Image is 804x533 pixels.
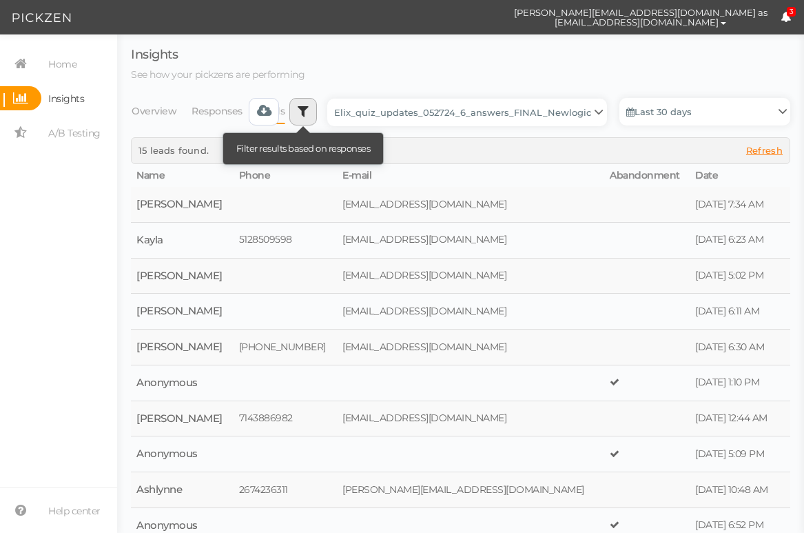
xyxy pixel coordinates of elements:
[131,47,178,62] span: Insights
[690,436,779,472] td: [DATE] 5:09 PM
[337,472,604,508] td: [PERSON_NAME][EMAIL_ADDRESS][DOMAIN_NAME]
[787,7,796,17] span: 3
[337,294,604,330] td: [EMAIL_ADDRESS][DOMAIN_NAME]
[131,330,234,365] td: [PERSON_NAME]
[131,436,234,472] td: Anonymous
[337,187,604,222] td: [EMAIL_ADDRESS][DOMAIN_NAME]
[131,222,234,258] td: Kayla
[337,401,604,436] td: [EMAIL_ADDRESS][DOMAIN_NAME]
[337,222,604,258] td: [EMAIL_ADDRESS][DOMAIN_NAME]
[501,1,781,34] button: [PERSON_NAME][EMAIL_ADDRESS][DOMAIN_NAME] as [EMAIL_ADDRESS][DOMAIN_NAME]
[690,187,779,222] td: [DATE] 7:34 AM
[477,6,501,30] img: cd8312e7a6b0c0157f3589280924bf3e
[131,222,790,258] tr: Kayla 5128509598 [EMAIL_ADDRESS][DOMAIN_NAME] [DATE] 6:23 AM
[690,294,779,330] td: [DATE] 6:11 AM
[337,258,604,294] td: [EMAIL_ADDRESS][DOMAIN_NAME]
[234,472,337,508] td: 2674236311
[746,145,783,156] span: Refresh
[514,8,767,17] span: [PERSON_NAME][EMAIL_ADDRESS][DOMAIN_NAME] as
[337,330,604,365] td: [EMAIL_ADDRESS][DOMAIN_NAME]
[234,401,337,436] td: 7143886982
[695,169,718,181] span: Date
[131,401,234,436] td: [PERSON_NAME]
[619,98,790,125] a: Last 30 days
[48,122,101,144] span: A/B Testing
[227,137,380,160] div: Filter results based on responses
[131,472,790,508] tr: Ashlynne 2674236311 [PERSON_NAME][EMAIL_ADDRESS][DOMAIN_NAME] [DATE] 10:48 AM
[131,294,234,330] td: [PERSON_NAME]
[131,472,234,508] td: Ashlynne
[690,222,779,258] td: [DATE] 6:23 AM
[690,330,779,365] td: [DATE] 6:30 AM
[555,17,719,28] span: [EMAIL_ADDRESS][DOMAIN_NAME]
[191,98,257,124] li: Responses
[48,500,101,522] span: Help center
[131,187,234,222] td: [PERSON_NAME]
[234,330,337,365] td: [PHONE_NUMBER]
[136,169,165,181] span: Name
[131,401,790,436] tr: [PERSON_NAME] 7143886982 [EMAIL_ADDRESS][DOMAIN_NAME] [DATE] 12:44 AM
[610,169,680,181] span: Abandonment
[138,145,209,156] span: 15 leads found.
[191,98,243,124] a: Responses
[48,88,84,110] span: Insights
[131,68,305,81] span: See how your pickzens are performing
[342,169,371,181] span: E-mail
[690,401,779,436] td: [DATE] 12:44 AM
[239,169,271,181] span: Phone
[12,10,71,26] img: Pickzen logo
[131,365,234,401] td: Anonymous
[131,365,790,401] tr: Anonymous [DATE] 1:10 PM
[131,294,790,330] tr: [PERSON_NAME] [EMAIL_ADDRESS][DOMAIN_NAME] [DATE] 6:11 AM
[131,187,790,222] tr: [PERSON_NAME] [EMAIL_ADDRESS][DOMAIN_NAME] [DATE] 7:34 AM
[690,365,779,401] td: [DATE] 1:10 PM
[131,98,177,124] a: Overview
[234,222,337,258] td: 5128509598
[48,53,76,75] span: Home
[690,258,779,294] td: [DATE] 5:02 PM
[131,258,234,294] td: [PERSON_NAME]
[690,472,779,508] td: [DATE] 10:48 AM
[131,98,191,124] li: Overview
[131,258,790,294] tr: [PERSON_NAME] [EMAIL_ADDRESS][DOMAIN_NAME] [DATE] 5:02 PM
[131,436,790,472] tr: Anonymous [DATE] 5:09 PM
[131,330,790,365] tr: [PERSON_NAME] [PHONE_NUMBER] [EMAIL_ADDRESS][DOMAIN_NAME] [DATE] 6:30 AM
